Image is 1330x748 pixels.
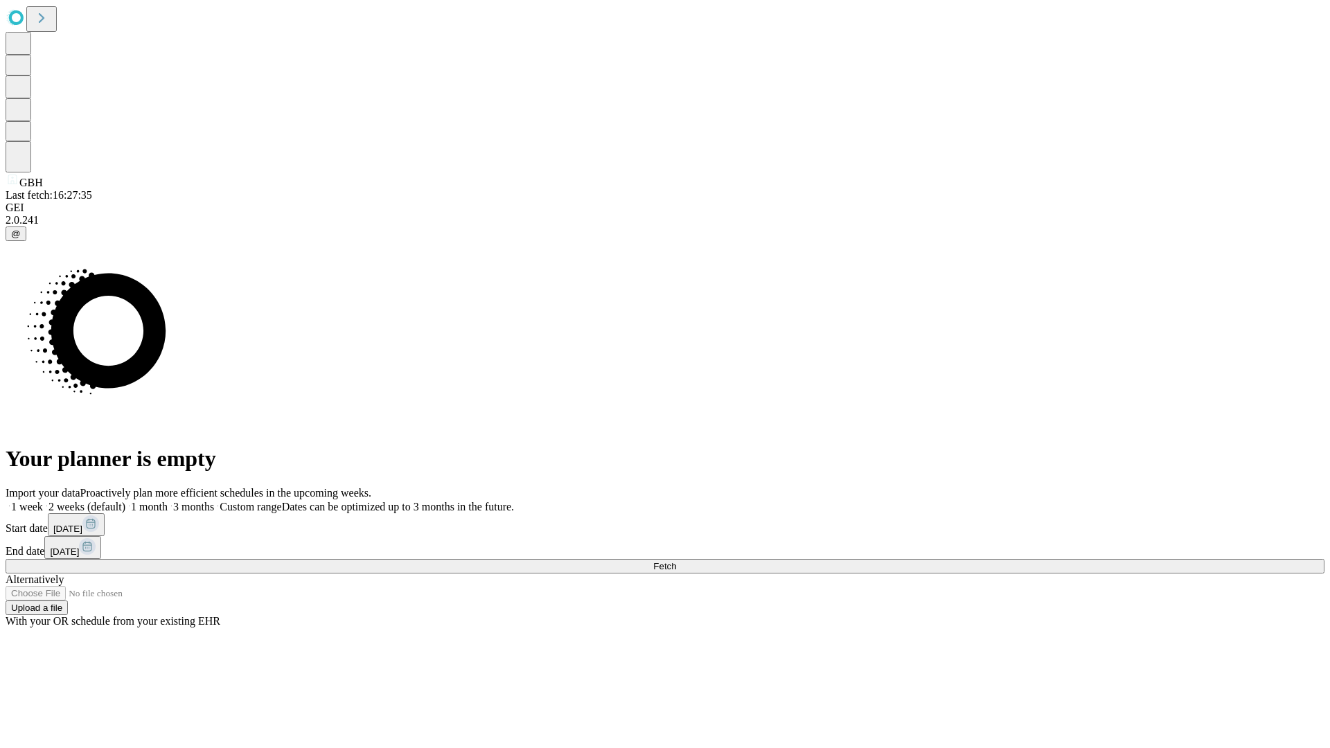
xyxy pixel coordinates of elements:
[6,536,1324,559] div: End date
[6,513,1324,536] div: Start date
[282,501,514,513] span: Dates can be optimized up to 3 months in the future.
[50,546,79,557] span: [DATE]
[653,561,676,571] span: Fetch
[173,501,214,513] span: 3 months
[44,536,101,559] button: [DATE]
[6,487,80,499] span: Import your data
[11,501,43,513] span: 1 week
[6,573,64,585] span: Alternatively
[6,600,68,615] button: Upload a file
[53,524,82,534] span: [DATE]
[131,501,168,513] span: 1 month
[6,559,1324,573] button: Fetch
[6,615,220,627] span: With your OR schedule from your existing EHR
[80,487,371,499] span: Proactively plan more efficient schedules in the upcoming weeks.
[6,446,1324,472] h1: Your planner is empty
[19,177,43,188] span: GBH
[220,501,281,513] span: Custom range
[6,202,1324,214] div: GEI
[6,189,92,201] span: Last fetch: 16:27:35
[48,513,105,536] button: [DATE]
[6,226,26,241] button: @
[11,229,21,239] span: @
[48,501,125,513] span: 2 weeks (default)
[6,214,1324,226] div: 2.0.241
